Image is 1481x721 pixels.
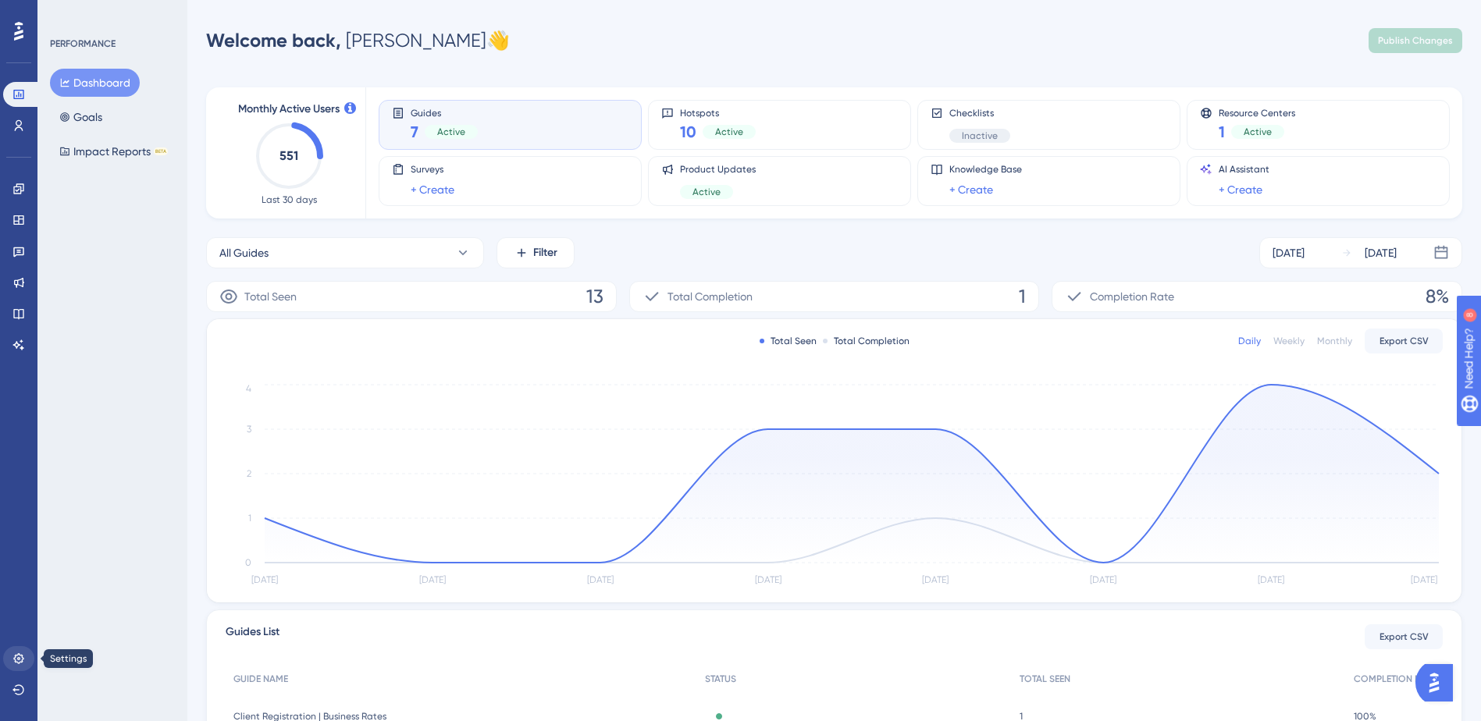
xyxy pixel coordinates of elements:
span: 8% [1426,284,1449,309]
span: GUIDE NAME [233,673,288,685]
span: Guides List [226,623,279,651]
tspan: 0 [245,557,251,568]
span: Completion Rate [1090,287,1174,306]
button: Goals [50,103,112,131]
span: Checklists [949,107,1010,119]
div: BETA [154,147,168,155]
span: Filter [533,243,557,262]
tspan: [DATE] [922,574,949,585]
span: Total Seen [244,287,297,306]
div: 8 [109,8,113,20]
tspan: [DATE] [587,574,614,585]
button: All Guides [206,237,484,268]
tspan: [DATE] [419,574,446,585]
div: Total Completion [823,335,910,347]
tspan: 4 [246,383,251,394]
span: Export CSV [1380,335,1429,347]
tspan: [DATE] [1090,574,1116,585]
span: Publish Changes [1378,34,1453,47]
div: Total Seen [760,335,817,347]
span: Active [715,126,743,138]
tspan: 3 [247,424,251,435]
span: All Guides [219,243,269,262]
span: 7 [411,121,418,143]
span: 10 [680,121,696,143]
div: Daily [1238,335,1261,347]
span: Active [1244,126,1272,138]
span: Last 30 days [262,194,317,206]
span: Need Help? [37,4,98,23]
a: + Create [949,180,993,199]
span: 1 [1019,284,1026,309]
div: PERFORMANCE [50,37,116,50]
tspan: 1 [248,513,251,524]
div: [PERSON_NAME] 👋 [206,28,510,53]
span: Hotspots [680,107,756,118]
span: Surveys [411,163,454,176]
button: Export CSV [1365,329,1443,353]
div: Weekly [1273,335,1305,347]
span: Resource Centers [1219,107,1295,118]
span: STATUS [705,673,736,685]
button: Impact ReportsBETA [50,137,177,165]
span: Product Updates [680,163,756,176]
tspan: 2 [247,468,251,479]
span: Export CSV [1380,630,1429,643]
span: Welcome back, [206,29,341,51]
span: AI Assistant [1219,163,1269,176]
a: + Create [1219,180,1262,199]
span: Knowledge Base [949,163,1022,176]
span: 13 [586,284,603,309]
text: 551 [279,148,298,163]
div: [DATE] [1273,243,1305,262]
tspan: [DATE] [1411,574,1437,585]
span: 1 [1219,121,1225,143]
a: + Create [411,180,454,199]
button: Export CSV [1365,624,1443,649]
span: Inactive [962,130,998,142]
button: Dashboard [50,69,140,97]
div: [DATE] [1365,243,1397,262]
tspan: [DATE] [1258,574,1284,585]
span: Guides [411,107,478,118]
span: Active [692,186,721,198]
div: Monthly [1317,335,1352,347]
span: Monthly Active Users [238,100,340,119]
button: Filter [497,237,575,268]
tspan: [DATE] [251,574,278,585]
iframe: UserGuiding AI Assistant Launcher [1415,659,1462,706]
button: Publish Changes [1369,28,1462,53]
span: COMPLETION RATE [1354,673,1435,685]
span: Total Completion [668,287,753,306]
tspan: [DATE] [755,574,781,585]
span: Active [437,126,465,138]
span: TOTAL SEEN [1020,673,1070,685]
